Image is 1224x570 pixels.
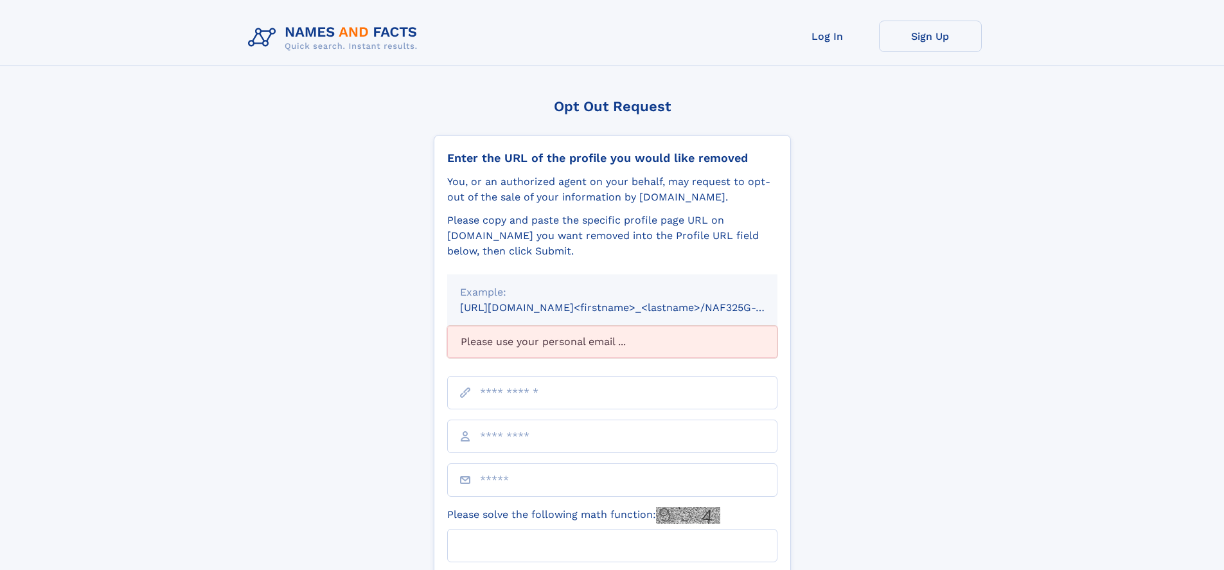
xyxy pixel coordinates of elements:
a: Sign Up [879,21,982,52]
div: Enter the URL of the profile you would like removed [447,151,777,165]
div: Example: [460,285,765,300]
label: Please solve the following math function: [447,507,720,524]
div: Please use your personal email ... [447,326,777,358]
div: Opt Out Request [434,98,791,114]
div: Please copy and paste the specific profile page URL on [DOMAIN_NAME] you want removed into the Pr... [447,213,777,259]
img: Logo Names and Facts [243,21,428,55]
div: You, or an authorized agent on your behalf, may request to opt-out of the sale of your informatio... [447,174,777,205]
a: Log In [776,21,879,52]
small: [URL][DOMAIN_NAME]<firstname>_<lastname>/NAF325G-xxxxxxxx [460,301,802,314]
